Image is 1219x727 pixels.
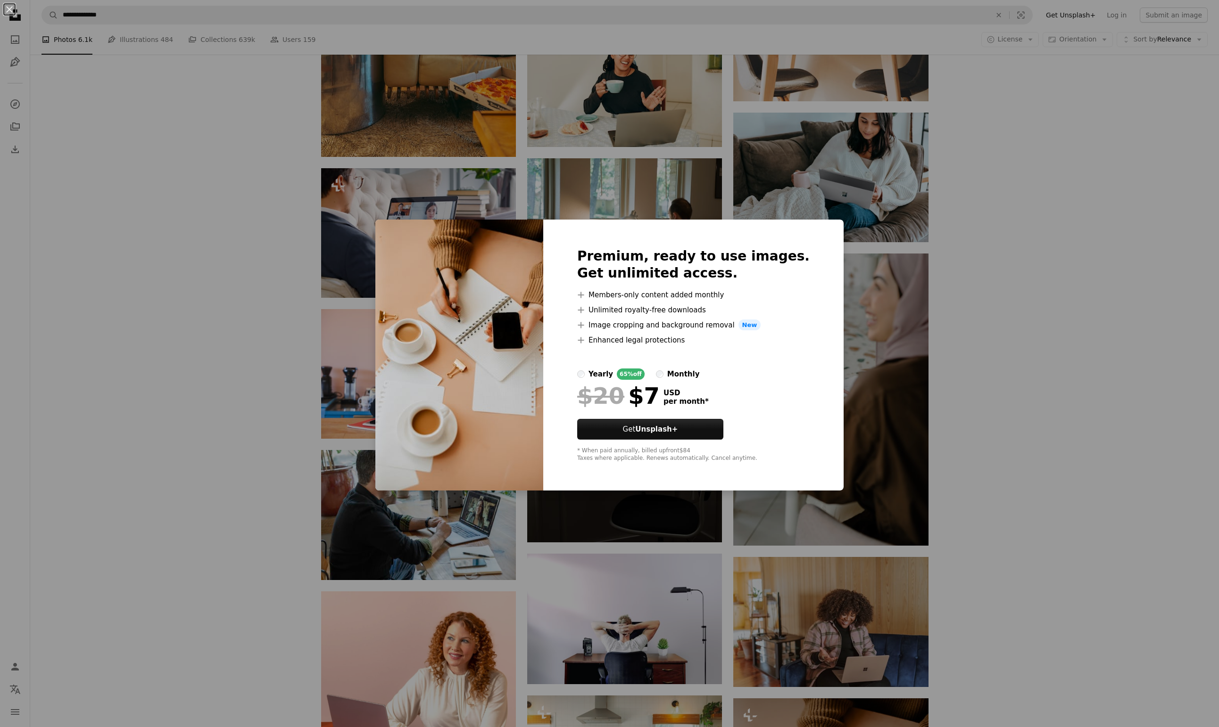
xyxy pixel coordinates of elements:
[617,368,645,380] div: 65% off
[635,425,678,433] strong: Unsplash+
[589,368,613,380] div: yearly
[375,220,543,491] img: premium_photo-1669904021308-567d085a0ee7
[577,384,660,408] div: $7
[577,335,810,346] li: Enhanced legal protections
[577,304,810,316] li: Unlimited royalty-free downloads
[663,397,709,406] span: per month *
[663,389,709,397] span: USD
[577,248,810,282] h2: Premium, ready to use images. Get unlimited access.
[577,419,723,440] button: GetUnsplash+
[577,384,624,408] span: $20
[738,319,761,331] span: New
[656,370,663,378] input: monthly
[577,370,585,378] input: yearly65%off
[577,319,810,331] li: Image cropping and background removal
[577,289,810,301] li: Members-only content added monthly
[667,368,700,380] div: monthly
[577,447,810,462] div: * When paid annually, billed upfront $84 Taxes where applicable. Renews automatically. Cancel any...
